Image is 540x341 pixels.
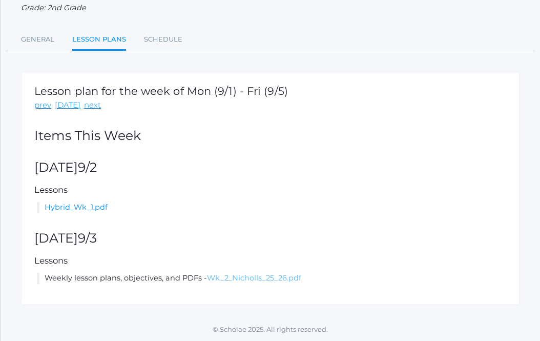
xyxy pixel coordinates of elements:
[1,325,540,335] p: © Scholae 2025. All rights reserved.
[21,3,520,14] div: Grade: 2nd Grade
[34,231,506,246] h2: [DATE]
[34,129,506,143] h2: Items This Week
[55,99,80,111] a: [DATE]
[45,203,108,212] a: Hybrid_Wk_1.pdf
[144,29,182,50] a: Schedule
[34,161,506,175] h2: [DATE]
[34,85,288,97] h1: Lesson plan for the week of Mon (9/1) - Fri (9/5)
[84,99,101,111] a: next
[207,273,301,283] a: Wk_2_Nicholls_25_26.pdf
[72,29,126,51] a: Lesson Plans
[34,99,51,111] a: prev
[78,230,97,246] span: 9/3
[21,29,54,50] a: General
[37,273,506,284] li: Weekly lesson plans, objectives, and PDFs -
[34,256,506,265] h5: Lessons
[34,185,506,194] h5: Lessons
[78,159,97,175] span: 9/2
